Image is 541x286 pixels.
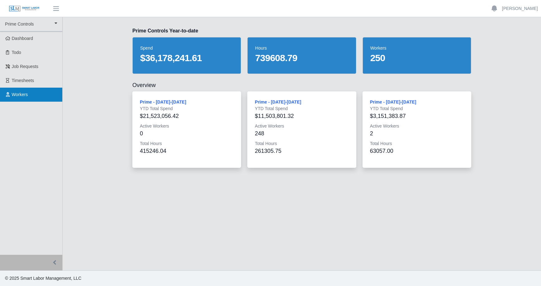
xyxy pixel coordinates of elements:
span: © 2025 Smart Labor Management, LLC [5,276,81,281]
div: 248 [255,129,349,138]
a: Prime - [DATE]-[DATE] [140,99,186,104]
dt: Total Hours [140,140,234,147]
div: 0 [140,129,234,138]
dt: Active Workers [140,123,234,129]
div: $3,151,383.87 [370,112,464,120]
dt: Active Workers [255,123,349,129]
dt: Total Hours [255,140,349,147]
span: Timesheets [12,78,34,83]
span: Todo [12,50,21,55]
a: Prime - [DATE]-[DATE] [255,99,301,104]
div: 2 [370,129,464,138]
dd: 250 [370,52,463,64]
h2: Overview [132,81,471,89]
dt: Total Hours [370,140,464,147]
a: Prime - [DATE]-[DATE] [370,99,416,104]
dd: $36,178,241.61 [140,52,233,64]
a: [PERSON_NAME] [502,5,538,12]
div: 415246.04 [140,147,234,155]
dt: YTD Total Spend [255,105,349,112]
dt: Active Workers [370,123,464,129]
dt: hours [255,45,348,51]
h3: Prime Controls Year-to-date [132,27,471,35]
div: $21,523,056.42 [140,112,234,120]
dt: YTD Total Spend [140,105,234,112]
span: Job Requests [12,64,39,69]
div: 63057.00 [370,147,464,155]
img: SLM Logo [9,5,40,12]
div: 261305.75 [255,147,349,155]
span: Workers [12,92,28,97]
dt: workers [370,45,463,51]
span: Dashboard [12,36,33,41]
dt: spend [140,45,233,51]
dd: 739608.79 [255,52,348,64]
div: $11,503,801.32 [255,112,349,120]
dt: YTD Total Spend [370,105,464,112]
